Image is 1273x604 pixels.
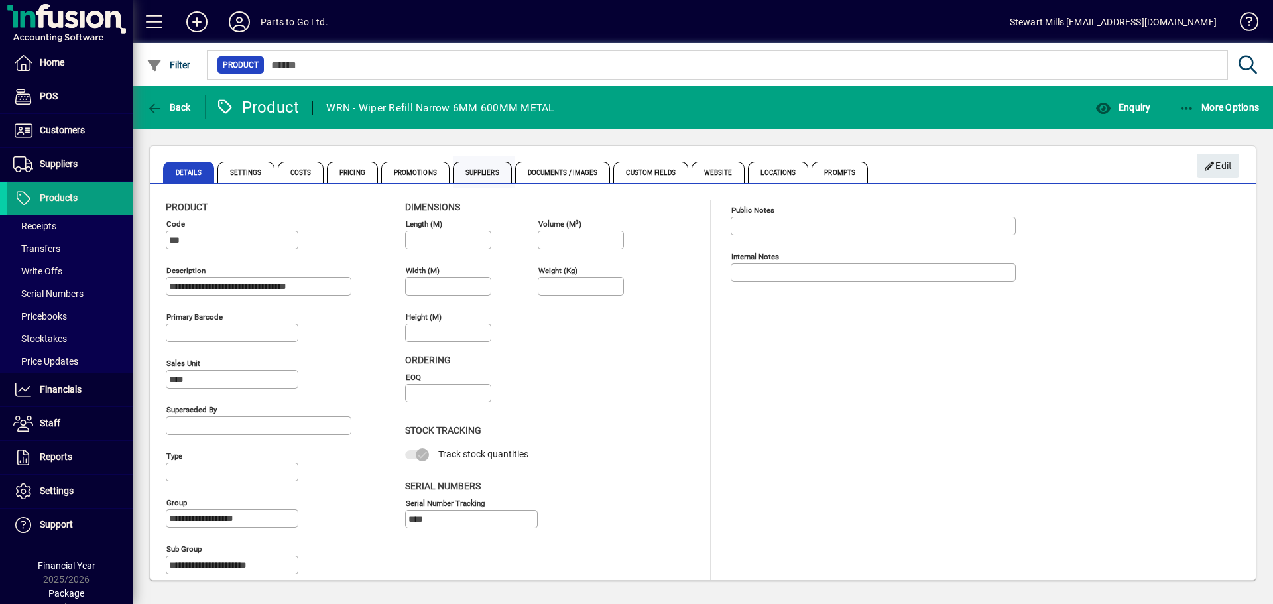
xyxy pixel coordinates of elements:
[40,192,78,203] span: Products
[1010,11,1217,32] div: Stewart Mills [EMAIL_ADDRESS][DOMAIN_NAME]
[40,418,60,428] span: Staff
[7,305,133,328] a: Pricebooks
[13,243,60,254] span: Transfers
[166,544,202,554] mat-label: Sub group
[166,359,200,368] mat-label: Sales unit
[406,498,485,507] mat-label: Serial Number tracking
[166,312,223,322] mat-label: Primary barcode
[1176,95,1263,119] button: More Options
[7,475,133,508] a: Settings
[7,80,133,113] a: POS
[7,114,133,147] a: Customers
[692,162,745,183] span: Website
[1179,102,1260,113] span: More Options
[7,407,133,440] a: Staff
[7,328,133,350] a: Stocktakes
[1230,3,1256,46] a: Knowledge Base
[218,10,261,34] button: Profile
[166,498,187,507] mat-label: Group
[40,519,73,530] span: Support
[538,266,577,275] mat-label: Weight (Kg)
[40,485,74,496] span: Settings
[147,102,191,113] span: Back
[176,10,218,34] button: Add
[406,312,442,322] mat-label: Height (m)
[40,384,82,394] span: Financials
[13,221,56,231] span: Receipts
[538,219,581,229] mat-label: Volume (m )
[166,219,185,229] mat-label: Code
[13,266,62,276] span: Write Offs
[40,452,72,462] span: Reports
[7,148,133,181] a: Suppliers
[1095,102,1150,113] span: Enquiry
[406,219,442,229] mat-label: Length (m)
[48,588,84,599] span: Package
[405,355,451,365] span: Ordering
[812,162,868,183] span: Prompts
[278,162,324,183] span: Costs
[406,373,421,382] mat-label: EOQ
[217,162,274,183] span: Settings
[261,11,328,32] div: Parts to Go Ltd.
[7,282,133,305] a: Serial Numbers
[406,266,440,275] mat-label: Width (m)
[223,58,259,72] span: Product
[438,449,528,459] span: Track stock quantities
[405,481,481,491] span: Serial Numbers
[13,333,67,344] span: Stocktakes
[7,260,133,282] a: Write Offs
[515,162,611,183] span: Documents / Images
[453,162,512,183] span: Suppliers
[7,46,133,80] a: Home
[166,202,208,212] span: Product
[40,125,85,135] span: Customers
[405,425,481,436] span: Stock Tracking
[13,311,67,322] span: Pricebooks
[405,202,460,212] span: Dimensions
[7,350,133,373] a: Price Updates
[731,206,774,215] mat-label: Public Notes
[215,97,300,118] div: Product
[147,60,191,70] span: Filter
[40,158,78,169] span: Suppliers
[1197,154,1239,178] button: Edit
[133,95,206,119] app-page-header-button: Back
[1204,155,1233,177] span: Edit
[143,53,194,77] button: Filter
[327,162,378,183] span: Pricing
[163,162,214,183] span: Details
[7,373,133,406] a: Financials
[13,288,84,299] span: Serial Numbers
[381,162,450,183] span: Promotions
[731,252,779,261] mat-label: Internal Notes
[576,218,579,225] sup: 3
[40,57,64,68] span: Home
[748,162,808,183] span: Locations
[143,95,194,119] button: Back
[40,91,58,101] span: POS
[166,405,217,414] mat-label: Superseded by
[38,560,95,571] span: Financial Year
[166,452,182,461] mat-label: Type
[166,266,206,275] mat-label: Description
[7,215,133,237] a: Receipts
[7,237,133,260] a: Transfers
[613,162,688,183] span: Custom Fields
[326,97,554,119] div: WRN - Wiper Refill Narrow 6MM 600MM METAL
[7,441,133,474] a: Reports
[1092,95,1154,119] button: Enquiry
[13,356,78,367] span: Price Updates
[7,509,133,542] a: Support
